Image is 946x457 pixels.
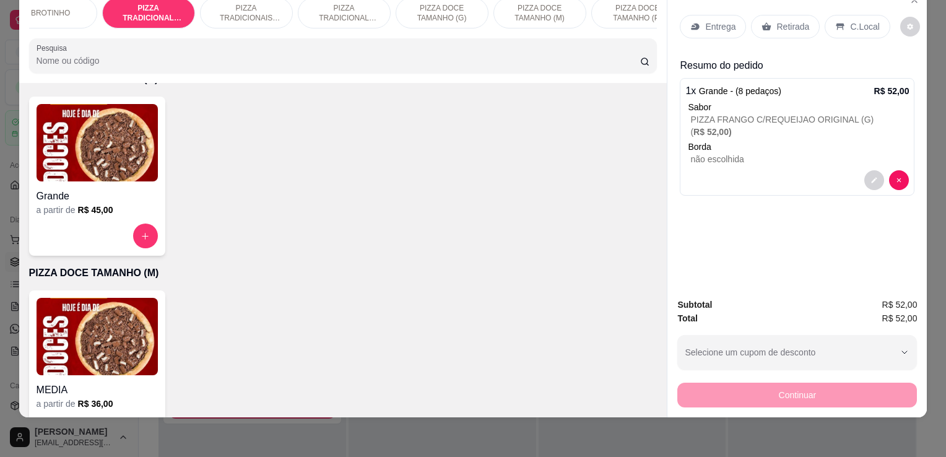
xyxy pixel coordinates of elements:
p: PIZZA TRADICIONAL TAMANHO (P) [308,3,380,23]
span: R$ 52,00 [882,311,918,325]
h6: R$ 45,00 [78,204,113,216]
p: R$ 52,00 [874,85,909,97]
h4: MEDIA [37,383,158,398]
p: PIZZA DOCE TAMANHO (G) [406,3,478,23]
h6: R$ 36,00 [78,398,113,410]
button: decrease-product-quantity [889,170,909,190]
button: increase-product-quantity [133,224,158,248]
img: product-image [37,104,158,181]
p: PIZZA DOCE TAMANHO (M) [504,3,576,23]
span: R$ 52,00 [882,298,918,311]
input: Pesquisa [37,54,640,67]
p: Retirada [776,20,809,33]
h4: Grande [37,189,158,204]
button: decrease-product-quantity [900,17,920,37]
strong: Subtotal [677,300,712,310]
p: Borda [688,141,909,153]
p: PIZZA FRANGO C/REQUEIJAO ORIGINAL (G) ( [690,113,909,138]
p: 1 x [685,84,781,98]
p: Entrega [705,20,736,33]
div: Sabor [688,101,909,113]
span: Grande - (8 pedaços) [699,86,781,96]
strong: Total [677,313,697,323]
p: C.Local [850,20,879,33]
p: PIZZA TRADICIONAL TAMANHO (G) [113,3,184,23]
p: não escolhida [690,153,909,165]
label: Pesquisa [37,43,71,53]
button: Selecione um cupom de desconto [677,335,917,370]
button: decrease-product-quantity [864,170,884,190]
div: a partir de [37,204,158,216]
p: Resumo do pedido [680,58,914,73]
p: PIZZA TRADICIONAIS TAMANHO (M) [210,3,282,23]
span: R$ 52,00 ) [693,127,732,137]
img: product-image [37,298,158,375]
p: PIZZA DOCE TAMANHO (M) [29,266,657,281]
p: BROTINHO [31,8,70,18]
div: a partir de [37,398,158,410]
p: PIZZA DOCE TAMANHO (P) [602,3,674,23]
